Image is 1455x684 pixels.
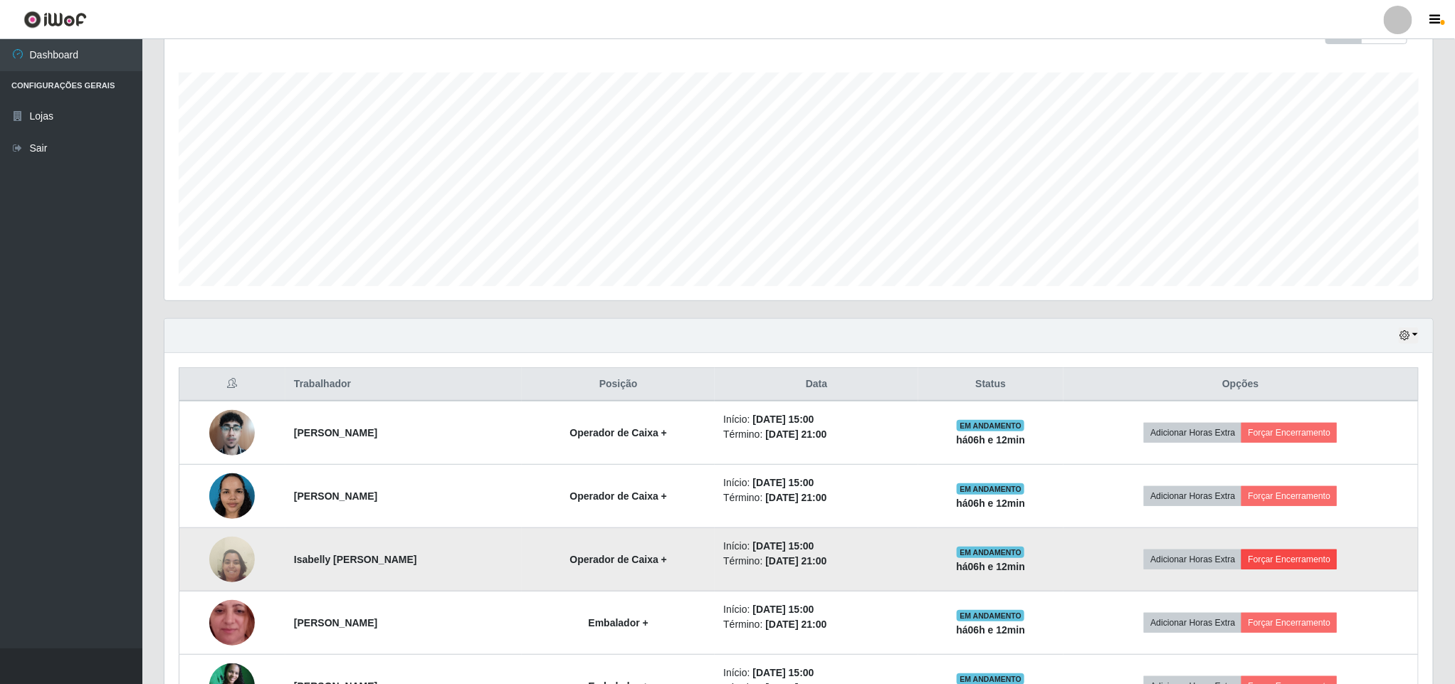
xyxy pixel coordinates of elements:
button: Adicionar Horas Extra [1144,423,1241,443]
strong: Embalador + [589,617,648,628]
span: EM ANDAMENTO [957,547,1024,558]
button: Adicionar Horas Extra [1144,549,1241,569]
strong: há 06 h e 12 min [957,624,1026,636]
img: 1738454546476.jpeg [209,529,255,590]
th: Opções [1063,368,1419,401]
time: [DATE] 15:00 [753,540,814,552]
strong: Isabelly [PERSON_NAME] [294,554,417,565]
th: Trabalhador [285,368,522,401]
strong: há 06 h e 12 min [957,498,1026,509]
span: EM ANDAMENTO [957,610,1024,621]
th: Data [715,368,918,401]
li: Início: [723,539,910,554]
time: [DATE] 15:00 [753,667,814,678]
time: [DATE] 21:00 [765,492,826,503]
time: [DATE] 21:00 [765,428,826,440]
strong: há 06 h e 12 min [957,561,1026,572]
button: Forçar Encerramento [1241,486,1337,506]
button: Forçar Encerramento [1241,423,1337,443]
span: EM ANDAMENTO [957,420,1024,431]
strong: [PERSON_NAME] [294,490,377,502]
span: EM ANDAMENTO [957,483,1024,495]
img: CoreUI Logo [23,11,87,28]
strong: Operador de Caixa + [569,490,667,502]
button: Adicionar Horas Extra [1144,613,1241,633]
th: Status [918,368,1063,401]
strong: Operador de Caixa + [569,554,667,565]
time: [DATE] 21:00 [765,555,826,567]
li: Início: [723,475,910,490]
strong: há 06 h e 12 min [957,434,1026,446]
button: Adicionar Horas Extra [1144,486,1241,506]
strong: [PERSON_NAME] [294,617,377,628]
li: Término: [723,554,910,569]
time: [DATE] 15:00 [753,477,814,488]
li: Início: [723,665,910,680]
button: Forçar Encerramento [1241,613,1337,633]
strong: Operador de Caixa + [569,427,667,438]
img: 1715310702709.jpeg [209,465,255,526]
button: Forçar Encerramento [1241,549,1337,569]
li: Início: [723,412,910,427]
li: Término: [723,490,910,505]
li: Término: [723,617,910,632]
time: [DATE] 21:00 [765,619,826,630]
th: Posição [522,368,715,401]
li: Término: [723,427,910,442]
time: [DATE] 15:00 [753,414,814,425]
img: 1718905358591.jpeg [209,402,255,463]
img: 1736442244800.jpeg [209,572,255,673]
strong: [PERSON_NAME] [294,427,377,438]
time: [DATE] 15:00 [753,604,814,615]
li: Início: [723,602,910,617]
